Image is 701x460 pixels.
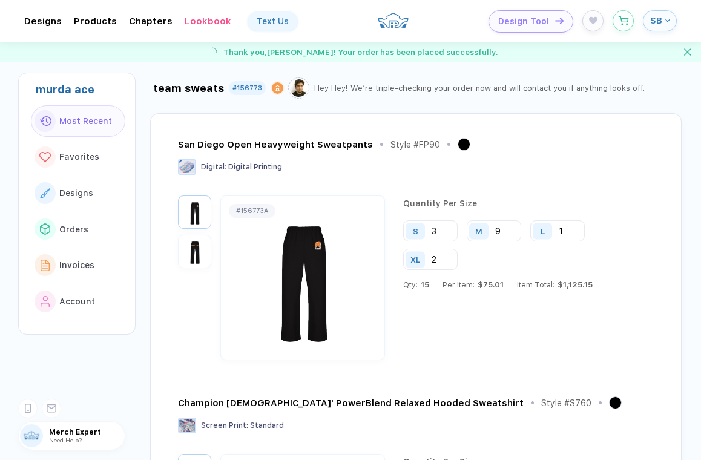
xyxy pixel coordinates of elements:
span: Digital Printing [228,163,282,171]
button: link to iconMost Recent [31,105,125,137]
span: Need Help? [49,436,82,444]
img: Tariq.png [290,79,308,97]
img: user profile [20,424,43,447]
img: link to icon [40,223,50,234]
button: link to iconInvoices [31,249,125,281]
span: Orders [59,225,88,234]
div: San Diego Open Heavyweight Sweatpants [178,139,373,150]
div: Style # S760 [541,398,591,408]
span: Design Tool [498,16,549,27]
div: Style # FP90 [390,140,440,149]
span: Designs [59,188,93,198]
button: Design Toolicon [489,10,573,33]
div: ProductsToggle dropdown menu [74,16,117,27]
div: #156773 [232,84,262,92]
span: Favorites [59,152,99,162]
div: Per Item: [443,280,504,289]
img: 249d86c6-3dd1-4d22-b5b7-639b322d46d6_nt_front_1756354952107.jpg [181,199,208,226]
button: link to iconDesigns [31,177,125,209]
div: S [413,226,418,235]
img: Screen Print [178,418,196,433]
span: Thank you, [PERSON_NAME] ! Your order has been placed successfully. [223,48,498,57]
div: Champion Ladies' PowerBlend Relaxed Hooded Sweatshirt [178,398,524,409]
button: link to iconFavorites [31,142,125,173]
img: link to icon [40,188,50,197]
img: 249d86c6-3dd1-4d22-b5b7-639b322d46d6_nt_back_1756354952111.jpg [181,238,208,265]
div: Lookbook [185,16,231,27]
div: Hey Hey! We’re triple-checking your order now and will contact you if anything looks off. [314,84,645,93]
a: Text Us [248,11,298,31]
img: icon [555,18,564,24]
img: link to icon [39,116,51,126]
span: Most Recent [59,116,112,126]
div: L [541,226,545,235]
span: Screen Print : [201,421,248,430]
button: SB [643,10,677,31]
span: Account [59,297,95,306]
div: Qty: [403,280,429,289]
div: LookbookToggle dropdown menu chapters [185,16,231,27]
img: link to icon [41,296,50,307]
span: $1,125.15 [555,280,593,289]
div: Text Us [257,16,289,26]
img: link to icon [41,260,50,271]
span: SB [650,15,662,26]
img: success gif [203,42,222,62]
img: 249d86c6-3dd1-4d22-b5b7-639b322d46d6_nt_front_1756354952107.jpg [224,207,381,349]
span: Invoices [59,260,94,270]
span: $75.01 [475,280,504,289]
div: Quantity Per Size [403,199,651,220]
div: ChaptersToggle dropdown menu chapters [129,16,173,27]
button: link to iconAccount [31,286,125,317]
div: DesignsToggle dropdown menu [24,16,62,27]
div: team sweats [153,82,224,94]
button: link to iconOrders [31,214,125,245]
span: Merch Expert [49,428,125,436]
div: # 156773A [236,207,268,215]
img: Digital [178,159,196,175]
div: Item Total: [517,280,593,289]
div: M [475,226,482,235]
img: link to icon [39,152,51,162]
span: Standard [250,421,284,430]
span: Digital : [201,163,226,171]
span: 15 [418,280,429,289]
div: murda ace [36,83,125,96]
div: XL [410,255,420,264]
img: crown [377,7,409,33]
